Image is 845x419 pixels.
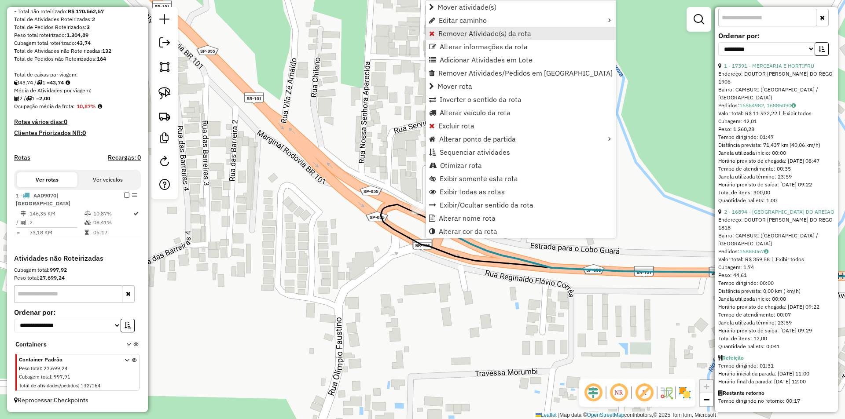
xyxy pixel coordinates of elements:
[84,211,91,216] i: % de utilização do peso
[438,30,531,37] span: Remover Atividade(s) da rota
[718,133,834,141] div: Tempo dirigindo: 01:47
[17,172,77,187] button: Ver rotas
[718,378,834,386] div: Horário final da parada: [DATE] 12:00
[533,412,718,419] div: Map data © contributors,© 2025 TomTom, Microsoft
[718,295,834,303] div: Janela utilizada início: 00:00
[440,175,518,182] span: Exibir somente esta rota
[158,61,171,73] img: Selecionar atividades - polígono
[158,110,171,122] img: Criar rota
[704,381,709,392] span: +
[14,118,141,126] h4: Rotas vários dias:
[723,390,764,396] strong: Restante retorno
[102,47,111,54] strong: 132
[14,55,141,63] div: Total de Pedidos não Roteirizados:
[15,340,115,349] span: Containers
[722,354,744,361] strong: Refeição
[718,248,834,255] div: Pedidos:
[14,266,141,274] div: Cubagem total:
[718,149,834,157] div: Janela utilizada início: 00:00
[133,211,139,216] i: Rota otimizada
[26,96,32,101] i: Total de rotas
[98,104,102,109] em: Média calculada utilizando a maior ocupação (%Peso ou %Cubagem) de cada rota da sessão. Rotas cro...
[14,71,141,79] div: Total de caixas por viagem:
[37,80,42,85] i: Total de rotas
[14,47,141,55] div: Total de Atividades não Roteirizadas:
[440,109,511,116] span: Alterar veículo da rota
[439,215,496,222] span: Alterar nome rota
[608,382,629,403] span: Ocultar NR
[21,211,26,216] i: Distância Total
[14,96,19,101] i: Total de Atividades
[14,39,141,47] div: Cubagem total roteirizado:
[583,382,604,403] span: Ocultar deslocamento
[14,7,141,15] div: - Total não roteirizado:
[29,228,84,237] td: 73,18 KM
[132,193,137,198] em: Opções
[19,383,78,389] span: Total de atividades/pedidos
[718,102,834,109] div: Pedidos:
[14,129,141,137] h4: Clientes Priorizados NR:
[21,220,26,225] i: Total de Atividades
[700,380,713,393] a: Zoom in
[16,192,70,207] span: 1 -
[704,394,709,405] span: −
[93,218,132,227] td: 08,41%
[718,263,834,271] div: Cubagem: 1,74
[764,249,768,254] i: Observações
[14,396,88,404] span: Reprocessar Checkpoints
[108,154,141,161] h4: Recargas: 0
[426,159,616,172] li: Otimizar rota
[659,386,673,400] img: Fluxo de ruas
[66,80,70,85] i: Meta Caixas/viagem: 1,00 Diferença: 42,74
[718,255,834,263] div: Valor total: R$ 359,58
[718,62,834,204] div: Tempo de atendimento: 00:35
[718,117,834,125] div: Cubagem: 42,01
[440,96,522,103] span: Inverter o sentido da rota
[19,374,51,380] span: Cubagem total
[426,27,616,40] li: Remover Atividade(s) da rota
[815,42,829,56] button: Ordem crescente
[29,218,84,227] td: 2
[155,106,174,126] a: Criar rota
[426,132,616,146] li: Alterar ponto de partida
[718,287,834,295] div: Distância prevista: 0,00 km ( km/h)
[437,83,472,90] span: Mover rota
[437,4,496,11] span: Mover atividade(s)
[14,95,141,102] div: 2 / 1 =
[426,146,616,159] li: Sequenciar atividades
[426,14,616,27] li: Editar caminho
[426,80,616,93] li: Mover rota
[87,24,90,30] strong: 3
[14,154,30,161] h4: Rotas
[426,119,616,132] li: Excluir rota
[19,356,114,364] span: Container Padrão
[634,382,655,403] span: Exibir rótulo
[121,319,135,332] button: Ordem crescente
[14,307,141,317] label: Ordenar por:
[66,32,88,38] strong: 1.304,89
[718,197,834,204] div: Quantidade pallets: 1,00
[426,53,616,66] li: Adicionar Atividades em Lote
[93,228,132,237] td: 05:17
[92,16,95,22] strong: 2
[426,185,616,198] li: Exibir todas as rotas
[14,15,141,23] div: Total de Atividades Roteirizadas:
[724,208,834,215] a: 2 - 16894 - [GEOGRAPHIC_DATA] DO AREIAO
[440,188,505,195] span: Exibir todas as rotas
[124,193,129,198] em: Finalizar rota
[718,216,834,232] div: Endereço: DOUTOR [PERSON_NAME] DO REGO 1818
[14,79,141,87] div: 43,74 / 1 =
[82,129,86,137] strong: 0
[439,17,487,24] span: Editar caminho
[50,79,64,86] strong: 43,74
[19,365,41,372] span: Peso total
[678,386,692,400] img: Exibir/Ocultar setores
[558,412,559,418] span: |
[64,118,67,126] strong: 0
[16,218,20,227] td: /
[718,173,834,181] div: Janela utilizada término: 23:59
[426,225,616,238] li: Alterar cor da rota
[84,230,89,235] i: Tempo total em rota
[718,362,834,370] div: Tempo dirigindo: 01:31
[426,172,616,185] li: Exibir somente esta rota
